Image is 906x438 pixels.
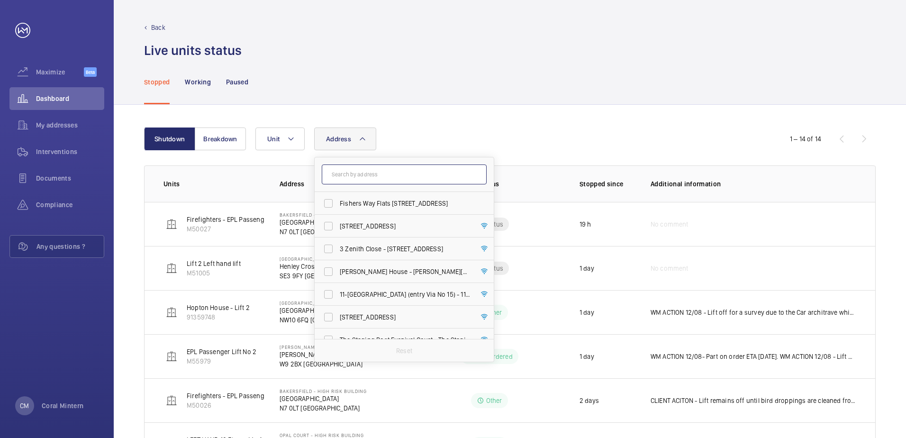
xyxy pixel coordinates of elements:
[187,224,297,234] p: M50027
[187,312,250,322] p: 91359748
[255,128,305,150] button: Unit
[144,77,170,87] p: Stopped
[280,271,383,281] p: SE3 9FY [GEOGRAPHIC_DATA]
[280,344,362,350] p: [PERSON_NAME] House
[340,221,470,231] span: [STREET_ADDRESS]
[280,394,367,403] p: [GEOGRAPHIC_DATA]
[340,335,470,345] span: The Staging Post Furnival Court - The Staging Post [STREET_ADDRESS]
[36,173,104,183] span: Documents
[166,395,177,406] img: elevator.svg
[651,352,856,361] p: WM ACTION 12/08- Part on order ETA [DATE]. WM ACTION 12/08 - Lift off for new drive board, supply...
[166,219,177,230] img: elevator.svg
[396,346,412,356] p: Reset
[580,219,591,229] p: 19 h
[36,147,104,156] span: Interventions
[36,94,104,103] span: Dashboard
[166,307,177,318] img: elevator.svg
[187,303,250,312] p: Hopton House - Lift 2
[580,264,594,273] p: 1 day
[651,308,856,317] p: WM ACTION 12/08 - Lift off for a survey due to the Car architrave which has been damaged by exces...
[651,396,856,405] p: CLIENT ACITON - Lift remains off until bird droppings are cleaned from ladder/motor room.
[195,128,246,150] button: Breakdown
[187,347,256,356] p: EPL Passenger Lift No 2
[322,164,487,184] input: Search by address
[280,212,367,218] p: Bakersfield - High Risk Building
[280,403,367,413] p: N7 0LT [GEOGRAPHIC_DATA]
[36,242,104,251] span: Any questions ?
[187,391,295,401] p: Firefighters - EPL Passenger Lift No 1
[280,300,383,306] p: [GEOGRAPHIC_DATA] - High Risk Building
[280,359,362,369] p: W9 2BX [GEOGRAPHIC_DATA]
[20,401,29,411] p: CM
[651,219,689,229] span: No comment
[36,200,104,210] span: Compliance
[340,199,470,208] span: Fishers Way Flats [STREET_ADDRESS]
[187,268,241,278] p: M51005
[340,290,470,299] span: 11-[GEOGRAPHIC_DATA] (entry Via No 15) - 11-[GEOGRAPHIC_DATA] ([STREET_ADDRESS]
[151,23,165,32] p: Back
[226,77,248,87] p: Paused
[340,244,470,254] span: 3 Zenith Close - [STREET_ADDRESS]
[144,128,195,150] button: Shutdown
[580,308,594,317] p: 1 day
[166,351,177,362] img: elevator.svg
[280,350,362,359] p: [PERSON_NAME] House
[280,218,367,227] p: [GEOGRAPHIC_DATA]
[326,135,351,143] span: Address
[580,179,635,189] p: Stopped since
[280,262,383,271] p: Henley Cross
[790,134,821,144] div: 1 – 14 of 14
[651,179,856,189] p: Additional information
[163,179,264,189] p: Units
[280,432,364,438] p: Opal Court - High Risk Building
[144,42,242,59] h1: Live units status
[280,315,383,325] p: NW10 6FQ [GEOGRAPHIC_DATA]
[36,67,84,77] span: Maximize
[580,396,599,405] p: 2 days
[42,401,84,411] p: Coral Mintern
[340,312,470,322] span: [STREET_ADDRESS]
[187,401,295,410] p: M50026
[340,267,470,276] span: [PERSON_NAME] House - [PERSON_NAME][GEOGRAPHIC_DATA]
[36,120,104,130] span: My addresses
[166,263,177,274] img: elevator.svg
[280,388,367,394] p: Bakersfield - High Risk Building
[187,215,297,224] p: Firefighters - EPL Passenger Lift No 2
[651,264,689,273] span: No comment
[187,259,241,268] p: Lift 2 Left hand lift
[280,256,383,262] p: [GEOGRAPHIC_DATA] - High Risk Building
[280,179,414,189] p: Address
[580,352,594,361] p: 1 day
[267,135,280,143] span: Unit
[84,67,97,77] span: Beta
[187,356,256,366] p: M55979
[280,227,367,237] p: N7 0LT [GEOGRAPHIC_DATA]
[185,77,210,87] p: Working
[486,396,502,405] p: Other
[280,306,383,315] p: [GEOGRAPHIC_DATA]
[314,128,376,150] button: Address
